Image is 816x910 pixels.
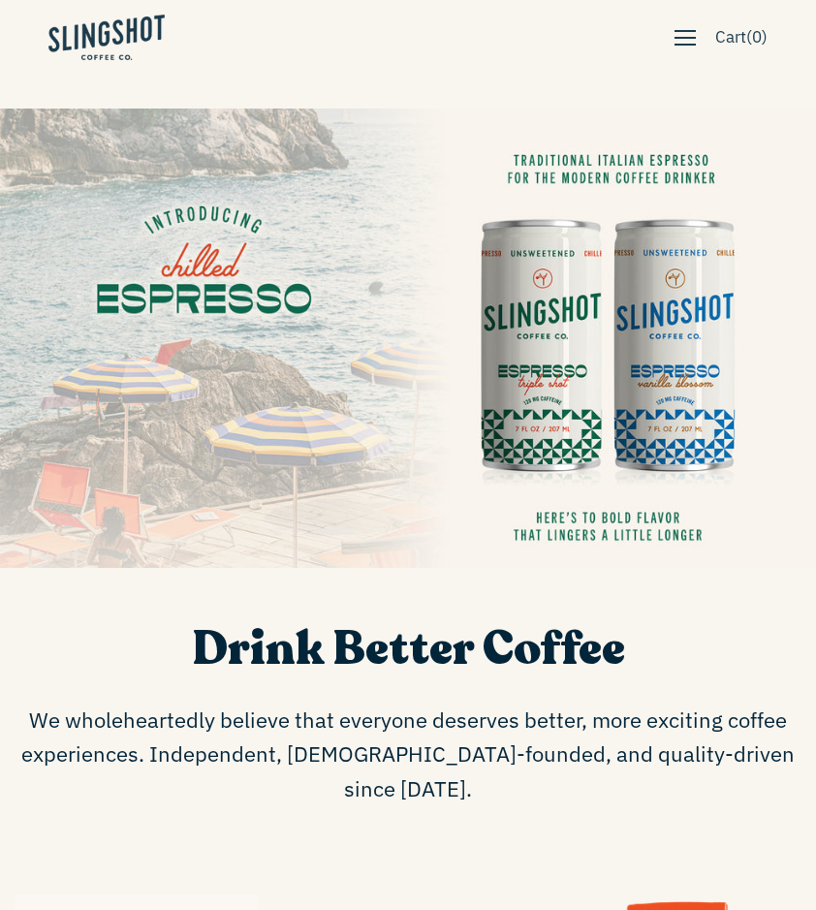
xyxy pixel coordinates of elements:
span: ( [746,24,752,50]
a: Cart(0) [706,18,777,56]
span: Drink Better Coffee [192,617,625,680]
span: 0 [752,26,762,47]
span: We wholeheartedly believe that everyone deserves better, more exciting coffee experiences. Indepe... [15,703,801,805]
span: ) [762,24,768,50]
